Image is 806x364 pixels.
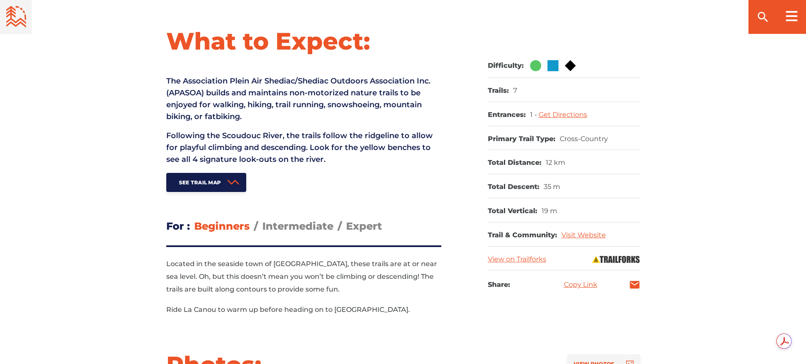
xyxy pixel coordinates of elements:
dt: Total Descent: [488,183,539,192]
img: Trailforks [591,255,640,264]
p: Ride La Canou to warm up before heading on to [GEOGRAPHIC_DATA]. [166,303,441,316]
p: Located in the seaside town of [GEOGRAPHIC_DATA], these trails are at or near sea level. Oh, but ... [166,258,441,296]
dt: Primary Trail Type: [488,135,556,144]
dt: Entrances: [488,111,526,119]
h1: What to Expect: [166,26,441,56]
dd: 7 [513,86,517,95]
p: The Association Plein Air Shediac/Shediac Outdoors Association Inc. (APASOA) builds and maintains... [166,75,441,122]
dd: 35 m [544,183,560,192]
dt: Difficulty: [488,61,524,70]
dt: Trail & Community: [488,231,557,240]
a: View on Trailforks [488,255,546,263]
a: Get Directions [539,111,587,119]
a: mail [629,279,640,290]
span: See Trail Map [179,179,221,186]
dd: 12 km [546,158,565,167]
img: Green Circle [530,60,541,71]
dd: Cross-Country [560,135,608,144]
span: Beginners [194,220,250,232]
span: 1 [530,111,539,119]
a: See Trail Map [166,173,247,192]
dd: 19 m [542,207,557,216]
img: Blue Square [547,60,558,71]
h3: Share: [488,279,510,291]
a: Copy Link [564,281,597,288]
span: Intermediate [262,220,333,232]
span: Expert [346,220,382,232]
h3: For [166,217,190,235]
dt: Trails: [488,86,509,95]
dt: Total Vertical: [488,207,537,216]
ion-icon: search [756,10,770,24]
dt: Total Distance: [488,158,542,167]
a: Visit Website [561,231,606,239]
img: Black Diamond [565,60,576,71]
p: Following the Scoudouc River, the trails follow the ridgeline to allow for playful climbing and d... [166,130,441,165]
